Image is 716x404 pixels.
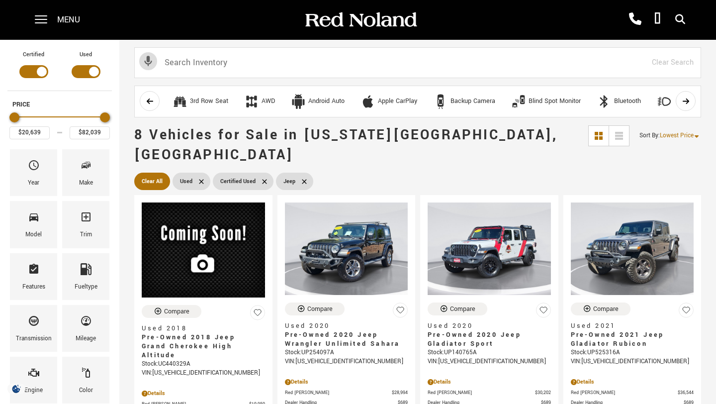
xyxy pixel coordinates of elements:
[511,94,526,109] div: Blind Spot Monitor
[62,253,109,300] div: FueltypeFueltype
[10,201,57,248] div: ModelModel
[285,91,350,112] button: Android AutoAndroid Auto
[571,321,694,348] a: Used 2021Pre-Owned 2021 Jeep Gladiator Rubicon
[428,389,535,397] span: Red [PERSON_NAME]
[100,112,110,122] div: Maximum Price
[285,389,408,397] a: Red [PERSON_NAME] $28,994
[285,202,408,295] img: 2020 Jeep Wrangler Unlimited Sahara
[678,389,694,397] span: $36,544
[285,303,345,315] button: Compare Vehicle
[62,305,109,352] div: MileageMileage
[428,389,551,397] a: Red [PERSON_NAME] $30,202
[142,324,258,333] span: Used 2018
[23,50,44,60] label: Certified
[428,330,543,348] span: Pre-Owned 2020 Jeep Gladiator Sport
[76,333,96,344] div: Mileage
[164,307,189,316] div: Compare
[285,321,408,348] a: Used 2020Pre-Owned 2020 Jeep Wrangler Unlimited Sahara
[134,125,557,165] span: 8 Vehicles for Sale in [US_STATE][GEOGRAPHIC_DATA], [GEOGRAPHIC_DATA]
[285,348,408,357] div: Stock : UP254097A
[676,91,696,111] button: scroll right
[28,157,40,178] span: Year
[393,303,408,322] button: Save Vehicle
[262,97,275,106] div: AWD
[79,178,93,189] div: Make
[10,357,57,404] div: EngineEngine
[450,97,495,106] div: Backup Camera
[80,312,92,333] span: Mileage
[285,378,408,387] div: Pricing Details - Pre-Owned 2020 Jeep Wrangler Unlimited Sahara 4WD
[10,305,57,352] div: TransmissionTransmission
[9,112,19,122] div: Minimum Price
[433,94,448,109] div: Backup Camera
[62,201,109,248] div: TrimTrim
[62,357,109,404] div: ColorColor
[28,208,40,229] span: Model
[506,91,586,112] button: Blind Spot MonitorBlind Spot Monitor
[307,304,333,313] div: Compare
[428,357,551,366] div: VIN: [US_VEHICLE_IDENTIFICATION_NUMBER]
[593,304,619,313] div: Compare
[80,208,92,229] span: Trim
[657,94,672,109] div: Fog Lights
[28,178,39,189] div: Year
[392,389,408,397] span: $28,994
[190,97,228,106] div: 3rd Row Seat
[9,109,110,139] div: Price
[614,97,641,106] div: Bluetooth
[80,261,92,282] span: Fueltype
[283,175,295,188] span: Jeep
[28,364,40,385] span: Engine
[285,357,408,366] div: VIN: [US_VEHICLE_IDENTIFICATION_NUMBER]
[639,131,660,140] span: Sort By :
[10,253,57,300] div: FeaturesFeatures
[308,97,345,106] div: Android Auto
[428,91,501,112] button: Backup CameraBackup Camera
[571,321,687,330] span: Used 2021
[70,126,110,139] input: Maximum
[24,385,43,396] div: Engine
[571,389,694,397] a: Red [PERSON_NAME] $36,544
[660,131,694,140] span: Lowest Price
[428,303,487,315] button: Compare Vehicle
[140,91,160,111] button: scroll left
[428,321,551,348] a: Used 2020Pre-Owned 2020 Jeep Gladiator Sport
[80,50,92,60] label: Used
[220,175,256,188] span: Certified Used
[75,282,97,293] div: Fueltype
[360,94,375,109] div: Apple CarPlay
[571,303,630,315] button: Compare Vehicle
[285,321,401,330] span: Used 2020
[10,149,57,196] div: YearYear
[571,348,694,357] div: Stock : UP525316A
[142,324,265,360] a: Used 2018Pre-Owned 2018 Jeep Grand Cherokee High Altitude
[536,303,551,322] button: Save Vehicle
[9,126,50,139] input: Minimum
[12,100,107,109] h5: Price
[142,202,265,298] img: 2018 Jeep Grand Cherokee High Altitude
[285,389,392,397] span: Red [PERSON_NAME]
[571,330,687,348] span: Pre-Owned 2021 Jeep Gladiator Rubicon
[428,321,543,330] span: Used 2020
[142,305,201,318] button: Compare Vehicle
[142,369,265,378] div: VIN: [US_VEHICLE_IDENTIFICATION_NUMBER]
[571,202,694,295] img: 2021 Jeep Gladiator Rubicon
[591,91,646,112] button: BluetoothBluetooth
[355,91,423,112] button: Apple CarPlayApple CarPlay
[62,149,109,196] div: MakeMake
[25,229,42,240] div: Model
[428,202,551,295] img: 2020 Jeep Gladiator Sport
[5,384,28,394] section: Click to Open Cookie Consent Modal
[139,52,157,70] svg: Click to toggle on voice search
[285,330,401,348] span: Pre-Owned 2020 Jeep Wrangler Unlimited Sahara
[134,47,701,78] input: Search Inventory
[679,303,694,322] button: Save Vehicle
[28,261,40,282] span: Features
[571,378,694,387] div: Pricing Details - Pre-Owned 2021 Jeep Gladiator Rubicon With Navigation & 4WD
[80,229,92,240] div: Trim
[142,389,265,398] div: Pricing Details - Pre-Owned 2018 Jeep Grand Cherokee High Altitude With Navigation & 4WD
[428,348,551,357] div: Stock : UP140765A
[303,11,418,29] img: Red Noland Auto Group
[428,378,551,387] div: Pricing Details - Pre-Owned 2020 Jeep Gladiator Sport 4WD
[597,94,612,109] div: Bluetooth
